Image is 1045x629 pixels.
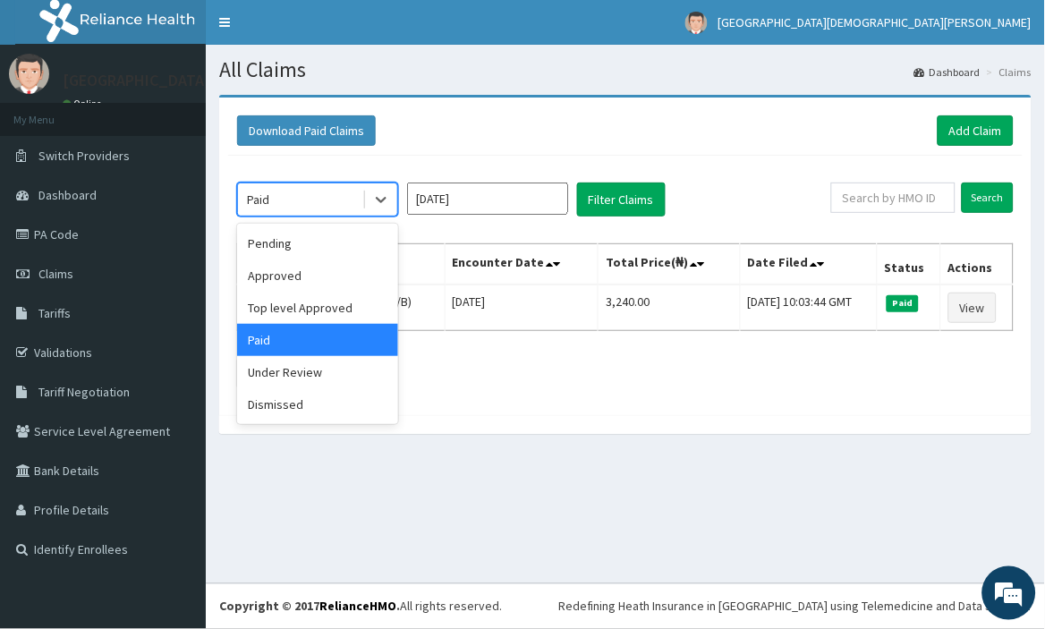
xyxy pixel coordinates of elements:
div: Approved [237,259,398,292]
span: Tariffs [38,305,71,321]
img: d_794563401_company_1708531726252_794563401 [33,89,72,134]
th: Total Price(₦) [599,244,741,285]
textarea: Type your message and hit 'Enter' [9,430,341,493]
img: User Image [685,12,708,34]
input: Search [962,183,1014,213]
button: Filter Claims [577,183,666,217]
span: Claims [38,266,73,282]
button: Download Paid Claims [237,115,376,146]
th: Status [878,244,941,285]
div: Minimize live chat window [293,9,336,52]
td: [DATE] 10:03:44 GMT [740,285,877,331]
strong: Copyright © 2017 . [219,599,400,615]
h1: All Claims [219,58,1032,81]
span: Dashboard [38,187,97,203]
span: We're online! [104,196,247,377]
div: Paid [237,324,398,356]
a: RelianceHMO [319,599,396,615]
span: [GEOGRAPHIC_DATA][DEMOGRAPHIC_DATA][PERSON_NAME] [718,14,1032,30]
a: Add Claim [938,115,1014,146]
div: Pending [237,227,398,259]
span: Tariff Negotiation [38,384,130,400]
a: View [948,293,997,323]
input: Select Month and Year [407,183,568,215]
span: Paid [887,295,919,311]
li: Claims [982,64,1032,80]
div: Chat with us now [93,100,301,123]
a: Online [63,98,106,110]
div: Dismissed [237,388,398,421]
div: Paid [247,191,269,208]
div: Redefining Heath Insurance in [GEOGRAPHIC_DATA] using Telemedicine and Data Science! [558,598,1032,616]
a: Dashboard [914,64,981,80]
td: [DATE] [445,285,598,331]
input: Search by HMO ID [831,183,956,213]
th: Encounter Date [445,244,598,285]
img: User Image [9,54,49,94]
footer: All rights reserved. [206,583,1045,629]
th: Actions [940,244,1013,285]
p: [GEOGRAPHIC_DATA][DEMOGRAPHIC_DATA][PERSON_NAME] [63,72,486,89]
span: Switch Providers [38,148,130,164]
th: Date Filed [740,244,877,285]
div: Top level Approved [237,292,398,324]
td: 3,240.00 [599,285,741,331]
div: Under Review [237,356,398,388]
